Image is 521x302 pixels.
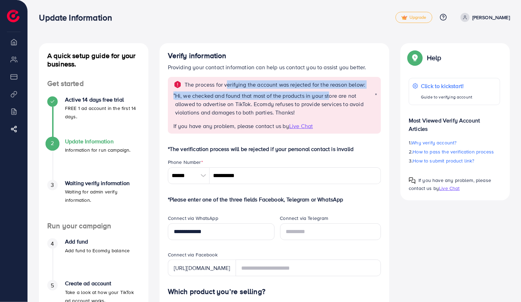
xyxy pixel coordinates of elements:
img: Popup guide [409,51,421,64]
h4: Which product you’re selling? [168,287,381,296]
p: Add fund to Ecomdy balance [65,246,130,255]
label: Connect via Telegram [280,215,328,222]
span: How to submit product link? [413,157,474,164]
span: Upgrade [401,15,426,20]
li: Add fund [39,238,148,280]
span: Live Chat [439,185,459,192]
p: Hi, we checked and found that most of the products in your store are not allowed to advertise on ... [175,92,375,117]
p: Information for run campaign. [65,146,131,154]
li: Update Information [39,138,148,180]
span: 2 [51,139,54,147]
p: [PERSON_NAME] [472,13,510,22]
span: If you have any problem, please contact us by [409,177,491,192]
span: How to pass the verification process [413,148,494,155]
h4: Verify information [168,51,381,60]
p: *Please enter one of the three fields Facebook, Telegram or WhatsApp [168,195,381,204]
h4: Active 14 days free trial [65,96,140,103]
img: alert [173,80,182,89]
p: 1. [409,138,500,147]
h4: Waiting verify information [65,180,140,186]
p: *The verification process will be rejected if your personal contact is invalid [168,145,381,153]
p: Help [427,54,441,62]
span: 5 [51,281,54,289]
span: 3 [51,181,54,189]
img: tick [401,15,407,20]
p: 3. [409,157,500,165]
span: " [375,92,377,122]
span: Why verify account? [412,139,457,146]
a: tickUpgrade [396,12,432,23]
h4: Update Information [65,138,131,145]
h4: Run your campaign [39,222,148,230]
h4: A quick setup guide for your business. [39,51,148,68]
h4: Create ad account [65,280,140,287]
label: Connect via WhatsApp [168,215,218,222]
img: Popup guide [409,177,416,184]
label: Connect via Facebook [168,251,218,258]
p: Most Viewed Verify Account Articles [409,111,500,133]
li: Active 14 days free trial [39,96,148,138]
span: " [173,92,175,122]
h4: Add fund [65,238,130,245]
label: Phone Number [168,159,203,166]
span: 4 [51,240,54,248]
p: FREE 1 ad account in the first 14 days. [65,104,140,121]
img: logo [7,10,19,22]
h3: Update Information [39,13,117,23]
span: Live Chat [289,122,313,130]
p: Waiting for admin verify information. [65,188,140,204]
a: [PERSON_NAME] [458,13,510,22]
li: Waiting verify information [39,180,148,222]
span: If you have any problem, please contact us by [173,122,289,130]
p: 2. [409,148,500,156]
h4: Get started [39,79,148,88]
p: Guide to verifying account [421,93,472,101]
div: [URL][DOMAIN_NAME] [168,260,236,276]
p: Click to kickstart! [421,82,472,90]
p: Providing your contact information can help us contact you to assist you better. [168,63,381,71]
p: The process for verifying the account was rejected for the reason below: [185,80,366,89]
